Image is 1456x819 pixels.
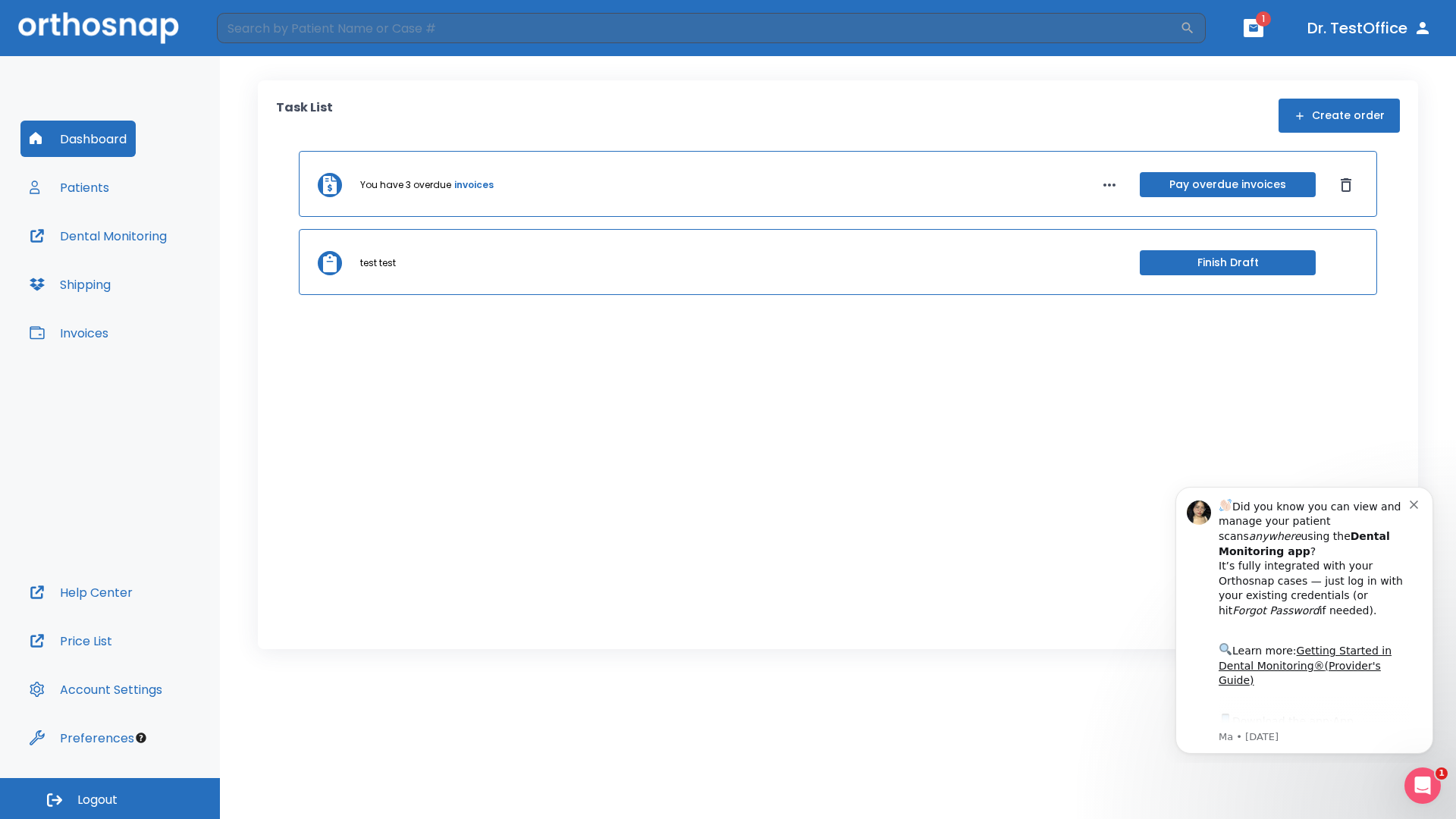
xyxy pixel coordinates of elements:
[1301,14,1438,42] button: Dr. TestOffice
[20,218,176,254] button: Dental Monitoring
[77,792,118,808] span: Logout
[454,178,494,192] a: invoices
[20,266,120,303] button: Shipping
[20,169,118,206] button: Patients
[134,731,148,745] div: Tooltip anchor
[20,720,143,756] button: Preferences
[20,121,136,157] button: Dashboard
[1404,767,1441,804] iframe: Intercom live chat
[66,242,201,269] a: App Store
[1153,473,1456,763] iframe: Intercom notifications message
[20,574,142,610] button: Help Center
[1436,767,1448,780] span: 1
[360,178,451,192] p: You have 3 overdue
[1256,11,1271,27] span: 1
[1140,172,1316,197] button: Pay overdue invoices
[360,256,396,270] p: test test
[20,623,121,659] button: Price List
[66,238,257,315] div: Download the app: | ​ Let us know if you need help getting started!
[1140,250,1316,275] button: Finish Draft
[20,671,171,708] button: Account Settings
[18,12,179,43] img: Orthosnap
[1334,173,1358,197] button: Dismiss
[1279,99,1400,133] button: Create order
[217,13,1180,43] input: Search by Patient Name or Case #
[257,24,269,36] button: Dismiss notification
[66,257,257,271] p: Message from Ma, sent 5w ago
[20,315,118,351] button: Invoices
[276,99,333,133] p: Task List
